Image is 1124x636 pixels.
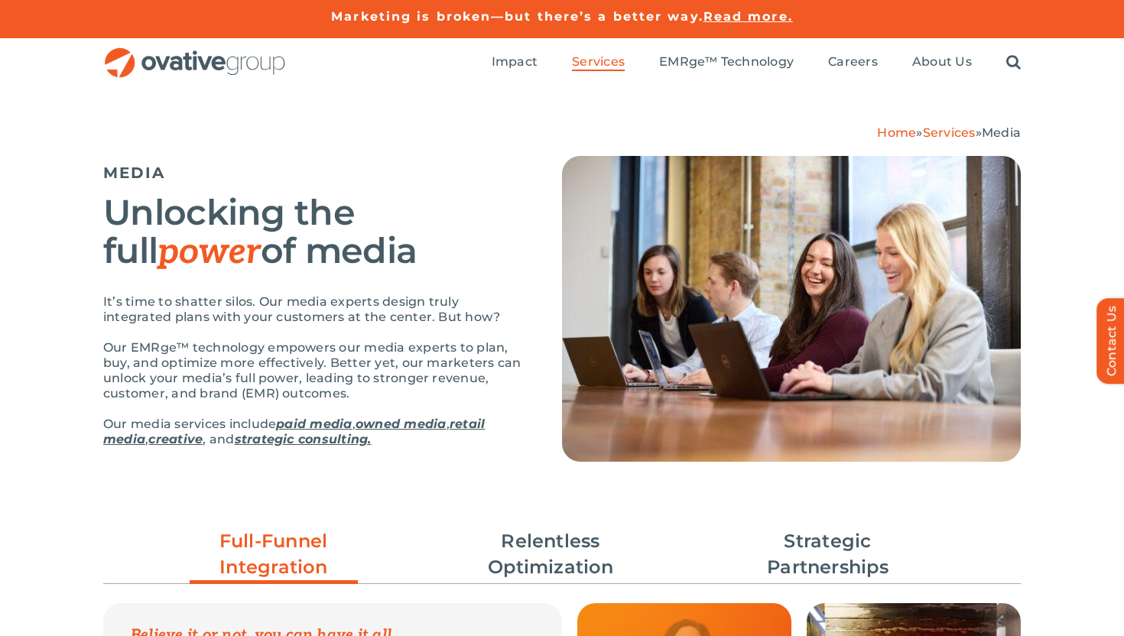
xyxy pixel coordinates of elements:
a: Careers [828,54,878,71]
span: Careers [828,54,878,70]
ul: Post Filters [103,521,1021,588]
p: Our media services include , , , , and [103,417,524,447]
span: » » [877,125,1021,140]
em: power [158,231,261,274]
a: Home [877,125,916,140]
a: Relentless Optimization [466,528,635,580]
a: Services [572,54,625,71]
span: About Us [912,54,972,70]
span: Services [572,54,625,70]
nav: Menu [492,38,1021,87]
a: Full-Funnel Integration [190,528,358,588]
a: Strategic Partnerships [744,528,912,580]
a: EMRge™ Technology [659,54,794,71]
h2: Unlocking the full of media [103,193,524,271]
a: Read more. [703,9,793,24]
span: EMRge™ Technology [659,54,794,70]
a: Marketing is broken—but there’s a better way. [331,9,703,24]
a: paid media [276,417,352,431]
h5: MEDIA [103,164,524,182]
a: owned media [356,417,447,431]
a: Services [923,125,976,140]
img: Media – Hero [562,156,1021,462]
span: Impact [492,54,538,70]
a: creative [148,432,203,446]
a: Search [1006,54,1021,71]
p: It’s time to shatter silos. Our media experts design truly integrated plans with your customers a... [103,294,524,325]
a: retail media [103,417,485,446]
a: strategic consulting. [235,432,372,446]
a: OG_Full_horizontal_RGB [103,46,287,60]
a: About Us [912,54,972,71]
a: Impact [492,54,538,71]
p: Our EMRge™ technology empowers our media experts to plan, buy, and optimize more effectively. Bet... [103,340,524,401]
span: Media [982,125,1021,140]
